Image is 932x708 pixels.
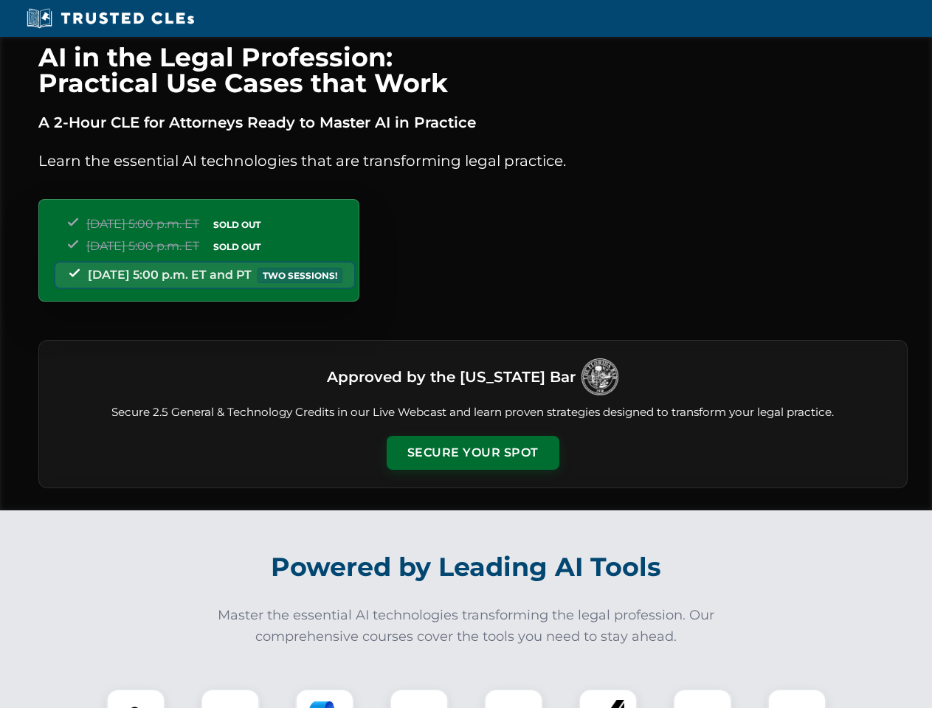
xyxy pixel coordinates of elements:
h2: Powered by Leading AI Tools [58,541,875,593]
h1: AI in the Legal Profession: Practical Use Cases that Work [38,44,908,96]
span: [DATE] 5:00 p.m. ET [86,239,199,253]
span: SOLD OUT [208,239,266,254]
p: Secure 2.5 General & Technology Credits in our Live Webcast and learn proven strategies designed ... [57,404,889,421]
p: Master the essential AI technologies transforming the legal profession. Our comprehensive courses... [208,605,725,648]
img: Trusted CLEs [22,7,199,29]
p: Learn the essential AI technologies that are transforming legal practice. [38,149,908,173]
span: SOLD OUT [208,217,266,232]
h3: Approved by the [US_STATE] Bar [327,364,576,390]
img: Logo [581,358,618,395]
p: A 2-Hour CLE for Attorneys Ready to Master AI in Practice [38,111,908,134]
span: [DATE] 5:00 p.m. ET [86,217,199,231]
button: Secure Your Spot [387,436,559,470]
